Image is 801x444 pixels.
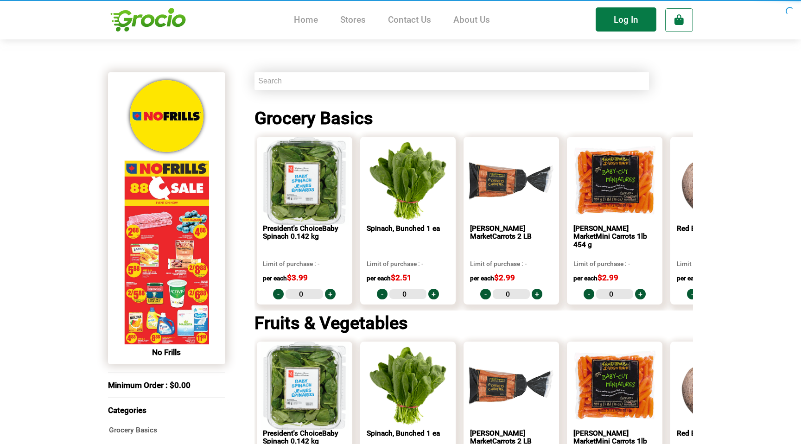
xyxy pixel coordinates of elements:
[254,311,474,336] a: Fruits & Vegetables
[567,137,662,225] img: Farmer's MarketMini Carrots 1lb 454 g
[677,225,759,249] div: Red Beets
[254,72,649,90] input: Search
[635,289,646,299] a: +
[377,289,388,299] a: -
[263,225,345,249] div: President's ChoiceBaby Spinach 0.142 kg
[464,342,559,430] img: Farmer's MarketCarrots 2 LB
[254,106,474,131] a: Grocery Basics
[453,14,490,25] a: About Us
[108,421,225,441] a: Grocery Basics
[124,160,209,344] img: 1673639172-Untitled2.png
[263,274,287,282] span: per each
[325,289,336,299] a: +
[584,289,594,299] a: -
[470,273,515,282] span: $2.99
[428,289,439,299] a: +
[340,14,366,25] a: Stores
[677,274,701,282] span: per each
[573,274,598,282] span: per each
[114,349,219,356] li: No Frills
[470,261,553,267] div: Limit of purchase : -
[388,14,431,25] a: Contact Us
[360,342,456,430] img: Spinach, Bunched 1 ea
[360,137,456,225] img: Spinach, Bunched 1 ea
[532,289,542,299] a: +
[677,273,722,282] span: $0.83
[257,137,352,225] img: President's ChoiceBaby Spinach 0.142 kg
[677,261,759,267] div: Limit of purchase : -
[367,225,449,249] div: Spinach, Bunched 1 ea
[567,342,662,430] img: Farmer's MarketMini Carrots 1lb 454 g
[254,109,474,127] h3: Grocery Basics
[573,273,618,282] span: $2.99
[596,7,665,32] a: Log In
[254,314,474,332] h3: Fruits & Vegetables
[573,261,656,267] div: Limit of purchase : -
[670,137,766,225] img: Red Beets
[596,7,656,31] li: Log In
[687,289,698,299] a: -
[108,2,188,37] img: grocio
[257,342,352,430] img: President's ChoiceBaby Spinach 0.142 kg
[263,261,345,267] div: Limit of purchase : -
[273,289,284,299] a: -
[367,273,412,282] span: $2.51
[573,225,656,249] div: [PERSON_NAME] MarketMini Carrots 1lb 454 g
[108,381,225,389] li: Minimum Order : $0.00
[464,137,559,225] img: Farmer's MarketCarrots 2 LB
[108,406,225,414] li: Categories
[367,261,449,267] div: Limit of purchase : -
[470,225,553,249] div: [PERSON_NAME] MarketCarrots 2 LB
[367,274,391,282] span: per each
[263,273,308,282] span: $3.99
[294,14,318,25] a: Home
[670,342,766,430] img: Red Beets
[130,80,204,152] img: /upload/1667497738-download (1).jpeg
[480,289,491,299] a: -
[470,274,494,282] span: per each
